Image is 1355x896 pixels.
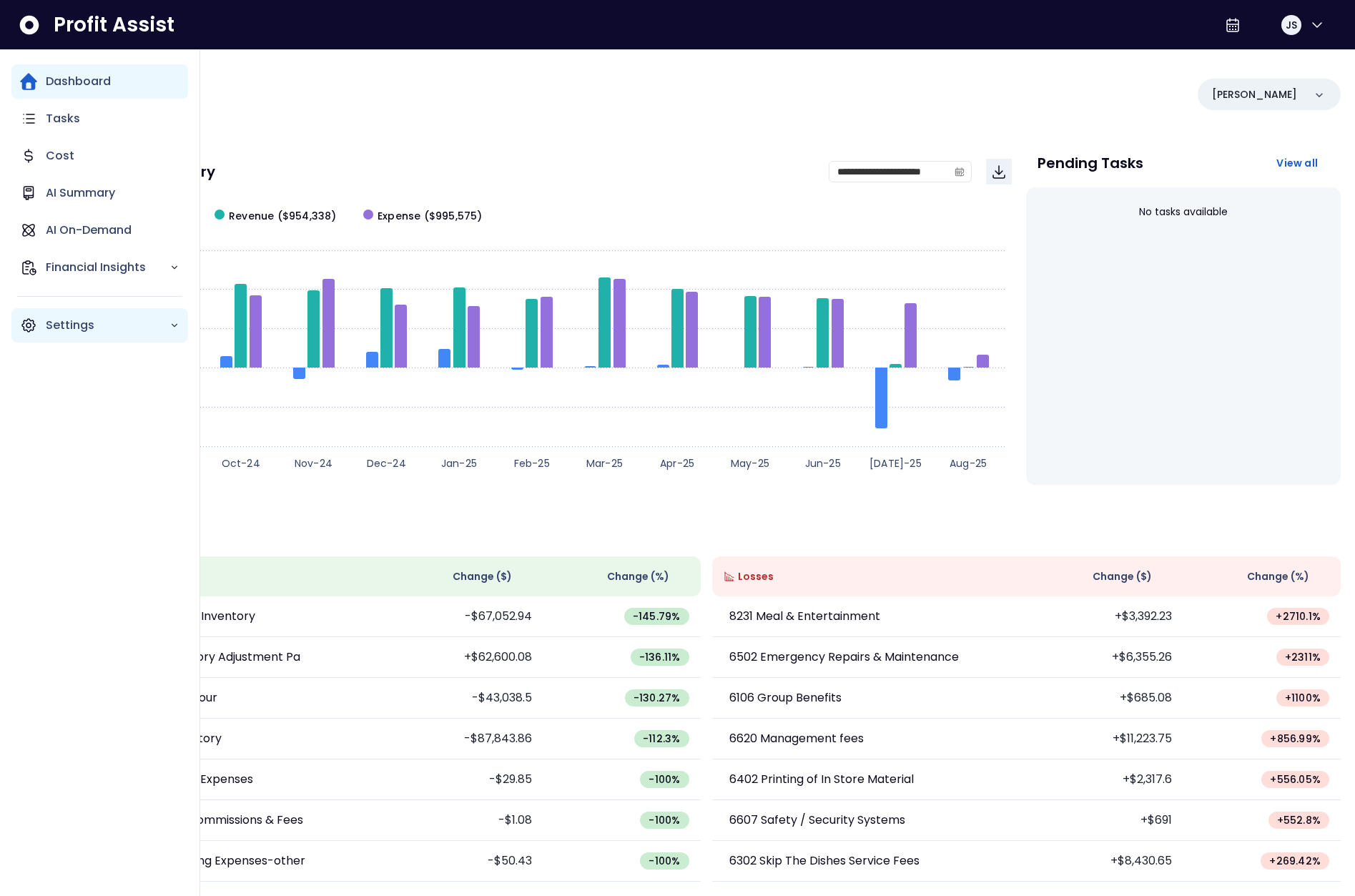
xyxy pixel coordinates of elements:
span: Change (%) [1247,569,1309,584]
p: 6502 Emergency Repairs & Maintenance [729,649,959,666]
p: Financial Insights [46,259,169,276]
p: 6302 Skip The Dishes Service Fees [729,852,920,870]
p: 8231 Meal & Entertainment [729,608,880,625]
span: JS [1286,18,1297,32]
span: Revenue ($954,338) [229,209,337,224]
span: Losses [738,569,774,584]
span: + 856.99 % [1270,732,1321,746]
td: -$50.43 [386,841,543,882]
text: Nov-24 [295,456,332,471]
span: Change (%) [607,569,669,584]
span: + 269.42 % [1269,854,1321,868]
td: -$67,052.94 [386,596,543,637]
td: +$691 [1026,800,1183,841]
td: +$6,355.26 [1026,637,1183,678]
p: Tasks [46,110,80,127]
span: -136.11 % [639,650,681,664]
button: Download [986,159,1012,184]
p: Dashboard [46,73,111,90]
div: No tasks available [1038,193,1329,231]
td: -$43,038.5 [386,678,543,719]
span: -100 % [649,772,680,787]
span: -112.3 % [643,732,680,746]
p: 6620 Management fees [729,730,864,747]
td: -$1.08 [386,800,543,841]
p: AI On-Demand [46,222,132,239]
text: Apr-25 [660,456,694,471]
p: Cost [46,147,74,164]
p: Pending Tasks [1038,156,1143,170]
span: -100 % [649,854,680,868]
text: Aug-25 [950,456,987,471]
p: AI Summary [46,184,115,202]
svg: calendar [955,167,965,177]
p: Wins & Losses [72,525,1341,539]
text: Dec-24 [367,456,406,471]
span: -145.79 % [633,609,681,624]
span: Change ( $ ) [453,569,512,584]
td: +$11,223.75 [1026,719,1183,759]
span: + 1100 % [1285,691,1321,705]
text: Jan-25 [441,456,477,471]
text: Mar-25 [586,456,623,471]
button: View all [1265,150,1329,176]
span: Profit Assist [54,12,174,38]
span: -100 % [649,813,680,827]
td: +$62,600.08 [386,637,543,678]
text: Oct-24 [222,456,260,471]
td: +$8,430.65 [1026,841,1183,882]
span: + 2311 % [1285,650,1321,664]
span: + 556.05 % [1270,772,1321,787]
p: 6402 Printing of In Store Material [729,771,914,788]
p: 6106 Group Benefits [729,689,842,707]
text: [DATE]-25 [869,456,922,471]
p: Settings [46,317,169,334]
text: May-25 [731,456,769,471]
p: 6607 Safety / Security Systems [729,812,905,829]
td: +$3,392.23 [1026,596,1183,637]
td: -$29.85 [386,759,543,800]
span: Expense ($995,575) [378,209,483,224]
text: Feb-25 [514,456,550,471]
p: [PERSON_NAME] [1212,87,1297,102]
text: Jun-25 [805,456,841,471]
td: +$685.08 [1026,678,1183,719]
span: Change ( $ ) [1093,569,1152,584]
span: -130.27 % [634,691,681,705]
td: -$87,843.86 [386,719,543,759]
td: +$2,317.6 [1026,759,1183,800]
span: View all [1276,156,1318,170]
span: + 2710.1 % [1276,609,1321,624]
span: + 552.8 % [1277,813,1321,827]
